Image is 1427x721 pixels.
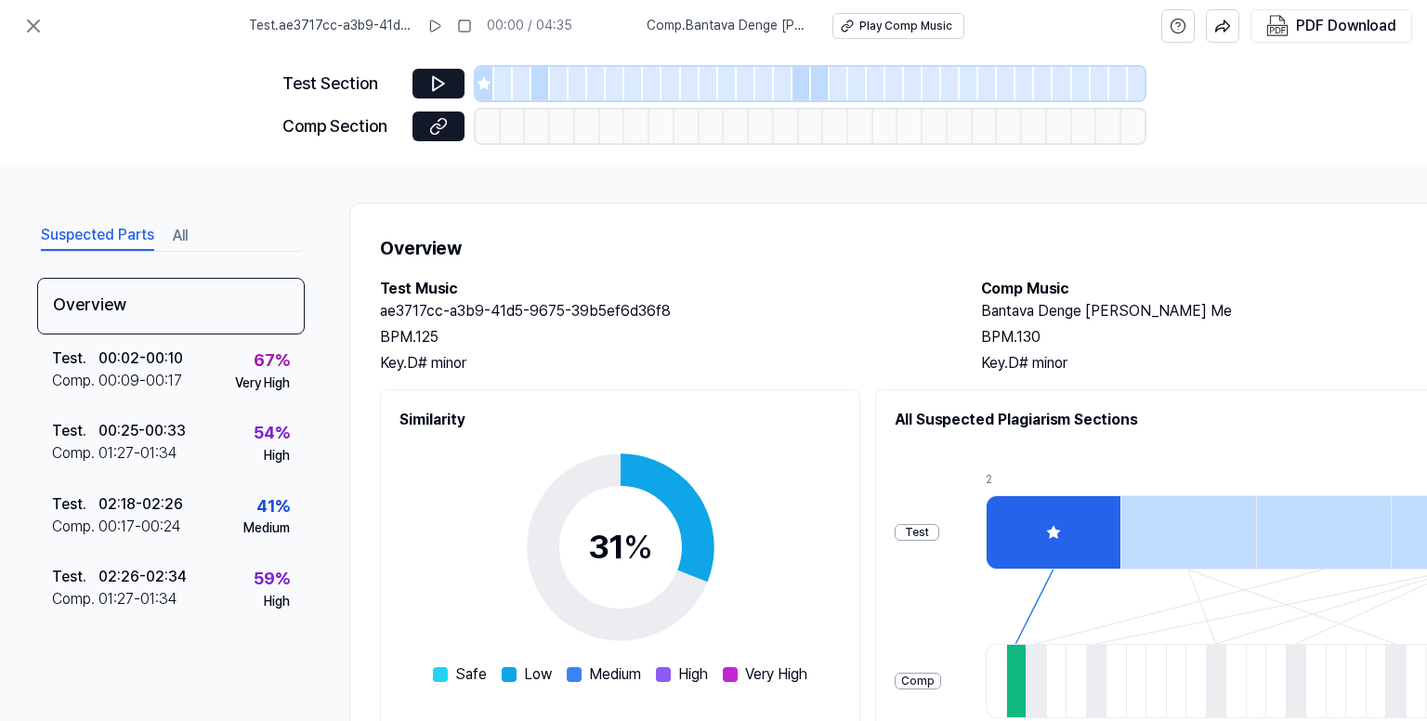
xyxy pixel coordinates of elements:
h2: Similarity [399,409,841,431]
button: Play Comp Music [832,13,964,39]
span: Test . ae3717cc-a3b9-41d5-9675-39b5ef6d36f8 [249,17,412,35]
div: 2 [986,472,1120,488]
div: 31 [588,522,653,572]
div: Very High [235,374,290,393]
h2: ae3717cc-a3b9-41d5-9675-39b5ef6d36f8 [380,300,944,322]
img: share [1214,18,1231,34]
div: 67 % [254,347,290,374]
div: 59 % [254,566,290,593]
div: Test [895,524,939,542]
div: Key. D# minor [380,352,944,374]
svg: help [1170,17,1186,35]
div: BPM. 125 [380,326,944,348]
div: Comp . [52,588,98,610]
div: Overview [37,278,305,334]
div: 41 % [256,493,290,520]
div: Comp . [52,442,98,465]
div: 00:17 - 00:24 [98,516,181,538]
div: PDF Download [1296,14,1396,38]
button: All [173,221,188,251]
button: PDF Download [1263,10,1400,42]
div: 02:18 - 02:26 [98,493,183,516]
div: Test Section [282,71,401,98]
button: Suspected Parts [41,221,154,251]
img: PDF Download [1266,15,1289,37]
div: Comp Section [282,113,401,140]
div: Test . [52,566,98,588]
div: 54 % [254,420,290,447]
h2: Test Music [380,278,944,300]
div: 00:00 / 04:35 [487,17,572,35]
span: Low [524,663,552,686]
div: Comp . [52,516,98,538]
div: High [264,447,290,465]
span: % [623,527,653,567]
div: 00:09 - 00:17 [98,370,182,392]
div: Test . [52,420,98,442]
div: Comp [895,673,941,690]
div: Test . [52,347,98,370]
div: 02:26 - 02:34 [98,566,187,588]
button: help [1161,9,1195,43]
span: Very High [745,663,807,686]
div: 00:02 - 00:10 [98,347,183,370]
div: Test . [52,493,98,516]
span: Safe [455,663,487,686]
div: Medium [243,519,290,538]
div: 00:25 - 00:33 [98,420,186,442]
div: Comp . [52,370,98,392]
div: 01:27 - 01:34 [98,588,177,610]
div: High [264,593,290,611]
div: Play Comp Music [859,19,952,34]
span: High [678,663,708,686]
span: Medium [589,663,641,686]
div: 01:27 - 01:34 [98,442,177,465]
span: Comp . Bantava Denge [PERSON_NAME] Me [647,17,810,35]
